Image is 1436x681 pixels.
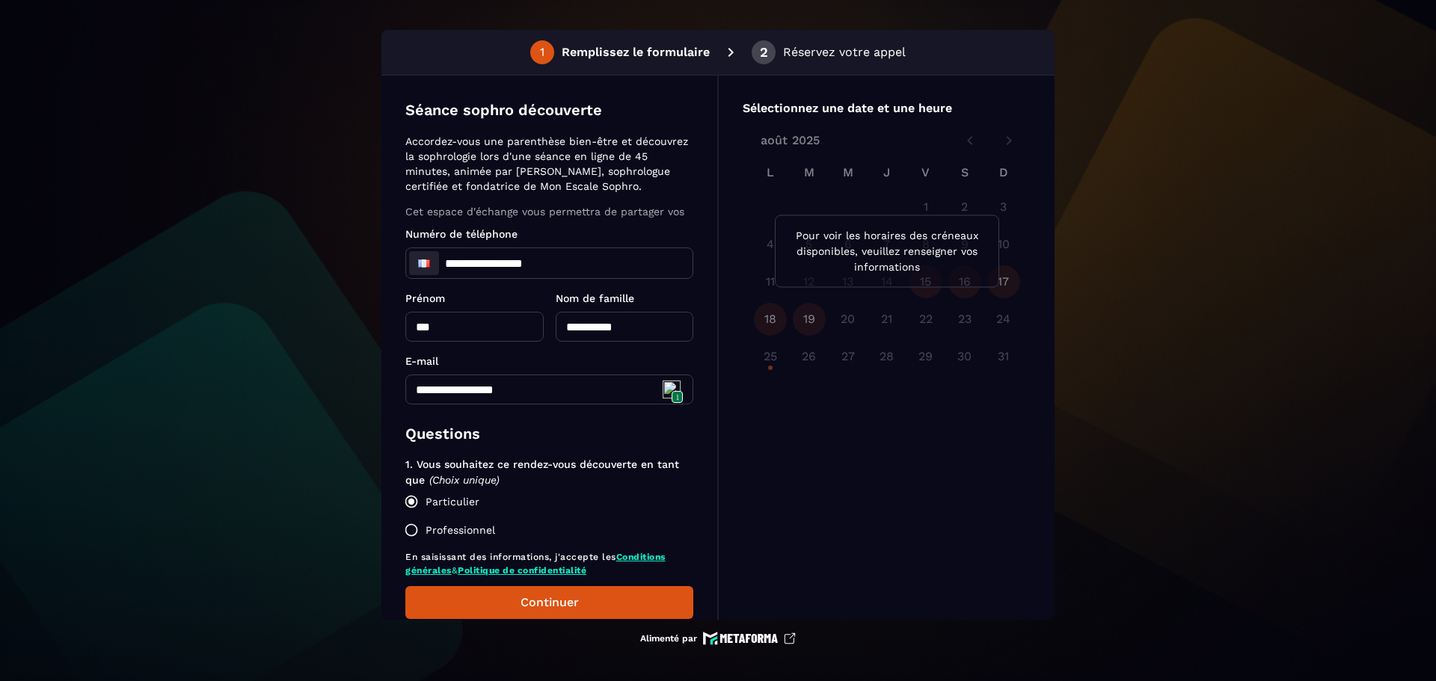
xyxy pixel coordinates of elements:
font: En saisissant des informations, j'accepte les [405,552,616,562]
font: Alimenté par [640,633,697,644]
font: Sélectionnez une date et une heure [743,101,952,115]
font: Continuer [521,595,579,609]
font: 1. Vous souhaitez ce rendez-vous découverte en tant que [405,458,683,485]
font: Réservez votre appel [783,45,906,59]
div: France : + 33 [409,251,439,275]
font: 2 [760,44,768,60]
span: 1 [672,391,683,404]
font: Particulier [426,496,479,508]
font: Numéro de téléphone [405,228,518,240]
button: Continuer [405,586,693,619]
a: Conditions générales [405,552,666,576]
font: Séance sophro découverte [405,101,602,119]
font: Accordez-vous une parenthèse bien-être et découvrez la sophrologie lors d'une séance en ligne de ... [405,135,688,192]
img: npw-badge-icon.svg [663,380,681,398]
font: Cet espace d'échange vous permettra de partager vos besoins, vos attentes et de poser toutes vos ... [405,206,687,247]
font: Remplissez le formulaire [562,45,710,59]
font: & [452,565,458,576]
a: Alimenté par [640,632,796,645]
font: Pour voir les horaires des créneaux disponibles, veuillez renseigner vos informations [796,229,978,273]
font: Nom de famille [556,292,634,304]
font: Professionnel [426,524,495,536]
font: Prénom [405,292,445,304]
font: (Choix unique) [429,474,500,486]
font: 1 [540,45,544,59]
font: Questions [405,425,480,443]
a: Politique de confidentialité [458,565,586,576]
font: E-mail [405,355,438,367]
